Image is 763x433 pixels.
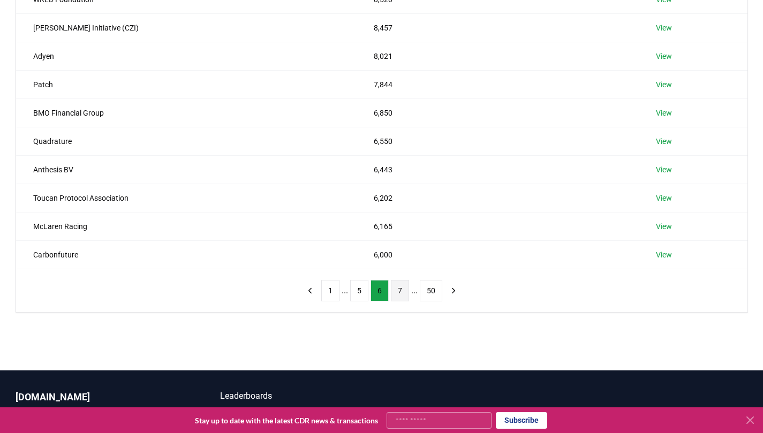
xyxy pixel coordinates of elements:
[357,70,639,98] td: 7,844
[16,13,357,42] td: [PERSON_NAME] Initiative (CZI)
[371,280,389,301] button: 6
[357,127,639,155] td: 6,550
[357,184,639,212] td: 6,202
[16,240,357,269] td: Carbonfuture
[656,193,672,203] a: View
[656,136,672,147] a: View
[16,42,357,70] td: Adyen
[357,42,639,70] td: 8,021
[656,51,672,62] a: View
[656,164,672,175] a: View
[656,249,672,260] a: View
[411,284,418,297] li: ...
[16,155,357,184] td: Anthesis BV
[656,79,672,90] a: View
[16,98,357,127] td: BMO Financial Group
[656,22,672,33] a: View
[357,98,639,127] td: 6,850
[301,280,319,301] button: previous page
[656,108,672,118] a: View
[357,240,639,269] td: 6,000
[220,390,382,402] a: Leaderboards
[357,212,639,240] td: 6,165
[16,390,177,405] p: [DOMAIN_NAME]
[656,221,672,232] a: View
[342,284,348,297] li: ...
[321,280,339,301] button: 1
[16,212,357,240] td: McLaren Racing
[350,280,368,301] button: 5
[220,405,382,417] a: CDR Map
[357,155,639,184] td: 6,443
[444,280,463,301] button: next page
[357,13,639,42] td: 8,457
[16,70,357,98] td: Patch
[16,184,357,212] td: Toucan Protocol Association
[420,280,442,301] button: 50
[16,127,357,155] td: Quadrature
[391,280,409,301] button: 7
